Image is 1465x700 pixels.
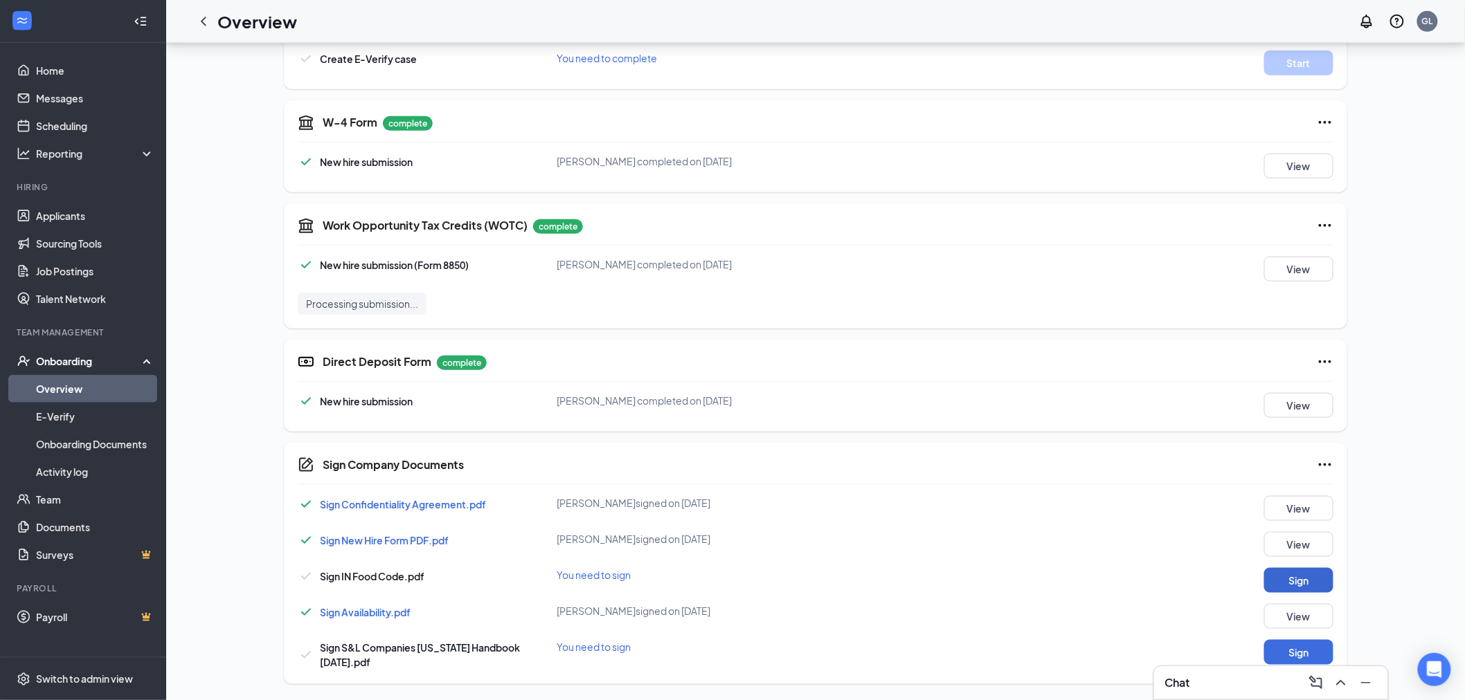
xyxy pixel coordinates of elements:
[557,394,732,407] span: [PERSON_NAME] completed on [DATE]
[298,154,314,170] svg: Checkmark
[36,458,154,486] a: Activity log
[298,532,314,549] svg: Checkmark
[36,354,143,368] div: Onboarding
[298,50,314,67] svg: Checkmark
[36,513,154,541] a: Documents
[1305,672,1327,694] button: ComposeMessage
[1317,217,1333,234] svg: Ellipses
[557,568,902,582] div: You need to sign
[306,297,418,311] span: Processing submission...
[36,541,154,569] a: SurveysCrown
[1418,653,1451,686] div: Open Intercom Messenger
[195,13,212,30] svg: ChevronLeft
[36,430,154,458] a: Onboarding Documents
[437,356,487,370] p: complete
[298,457,314,473] svg: CompanyDocumentIcon
[17,326,152,338] div: Team Management
[383,116,433,131] p: complete
[1264,496,1333,521] button: View
[323,457,464,472] h5: Sign Company Documents
[557,258,732,270] span: [PERSON_NAME] completed on [DATE]
[1389,13,1405,30] svg: QuestionInfo
[17,672,30,686] svg: Settings
[36,285,154,313] a: Talent Network
[134,15,147,28] svg: Collapse
[298,217,314,234] svg: TaxGovernmentIcon
[36,257,154,285] a: Job Postings
[36,57,154,84] a: Home
[36,84,154,112] a: Messages
[217,10,297,33] h1: Overview
[1264,393,1333,418] button: View
[1358,13,1375,30] svg: Notifications
[320,606,411,618] a: Sign Availability.pdf
[1317,457,1333,473] svg: Ellipses
[1358,674,1374,691] svg: Minimize
[320,641,520,669] span: Sign S&L Companies [US_STATE] Handbook [DATE].pdf
[36,672,133,686] div: Switch to admin view
[557,532,902,546] div: [PERSON_NAME] signed on [DATE]
[557,496,902,510] div: [PERSON_NAME] signed on [DATE]
[320,498,486,510] a: Sign Confidentiality Agreement.pdf
[36,375,154,403] a: Overview
[320,534,449,546] a: Sign New Hire Form PDF.pdf
[557,52,657,64] span: You need to complete
[1264,50,1333,75] button: Start
[298,496,314,513] svg: Checkmark
[17,354,30,368] svg: UserCheck
[1317,353,1333,370] svg: Ellipses
[1264,532,1333,557] button: View
[36,147,155,160] div: Reporting
[298,257,314,273] svg: Checkmark
[323,354,431,369] h5: Direct Deposit Form
[1333,674,1349,691] svg: ChevronUp
[15,14,29,28] svg: WorkstreamLogo
[323,115,377,130] h5: W-4 Form
[320,53,417,65] span: Create E-Verify case
[298,114,314,131] svg: TaxGovernmentIcon
[320,570,424,582] span: Sign IN Food Code.pdf
[1264,604,1333,629] button: View
[557,604,902,618] div: [PERSON_NAME] signed on [DATE]
[298,353,314,370] svg: DirectDepositIcon
[1264,154,1333,178] button: View
[320,156,413,168] span: New hire submission
[320,395,413,407] span: New hire submission
[298,568,314,584] svg: Checkmark
[17,147,30,160] svg: Analysis
[298,604,314,620] svg: Checkmark
[298,393,314,409] svg: Checkmark
[1165,675,1190,690] h3: Chat
[1330,672,1352,694] button: ChevronUp
[1317,114,1333,131] svg: Ellipses
[1264,640,1333,665] button: Sign
[1422,15,1433,27] div: GL
[36,112,154,140] a: Scheduling
[36,202,154,230] a: Applicants
[36,603,154,631] a: PayrollCrown
[36,230,154,257] a: Sourcing Tools
[17,582,152,594] div: Payroll
[1264,257,1333,282] button: View
[17,181,152,193] div: Hiring
[557,640,902,654] div: You need to sign
[1355,672,1377,694] button: Minimize
[320,259,469,271] span: New hire submission (Form 8850)
[36,486,154,513] a: Team
[533,219,583,234] p: complete
[323,218,528,233] h5: Work Opportunity Tax Credits (WOTC)
[36,403,154,430] a: E-Verify
[298,647,314,663] svg: Checkmark
[1264,568,1333,593] button: Sign
[1308,674,1324,691] svg: ComposeMessage
[557,155,732,167] span: [PERSON_NAME] completed on [DATE]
